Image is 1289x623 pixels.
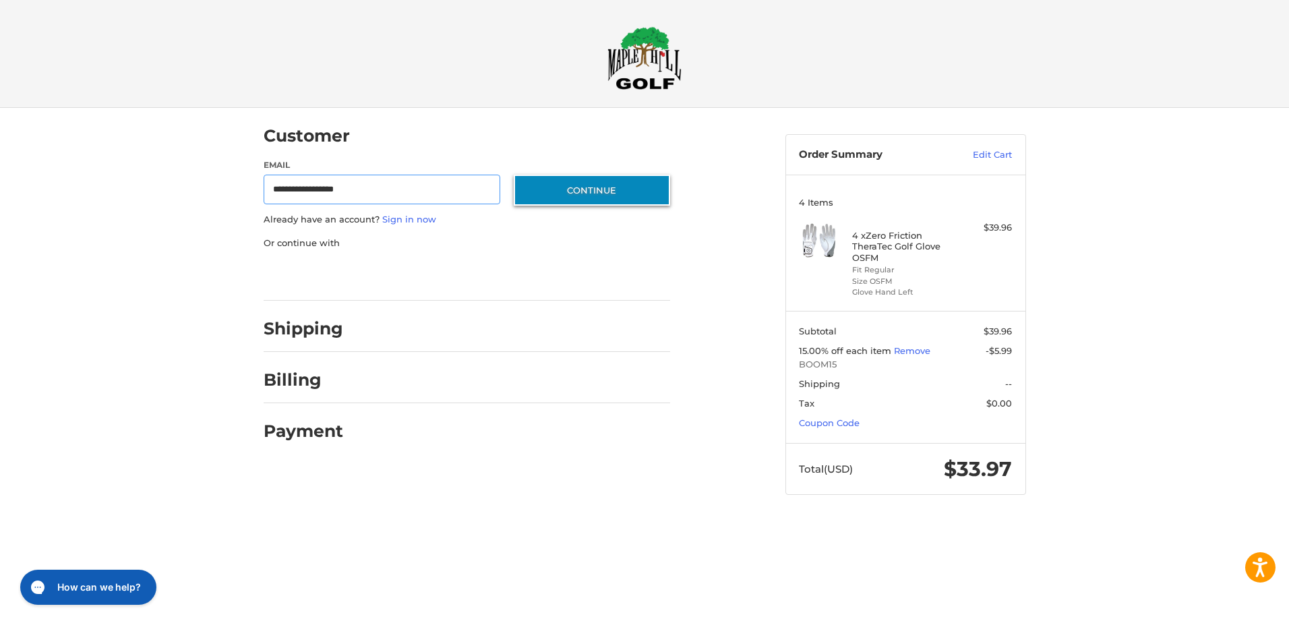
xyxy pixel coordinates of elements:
[799,197,1012,208] h3: 4 Items
[959,221,1012,235] div: $39.96
[264,318,343,339] h2: Shipping
[986,398,1012,409] span: $0.00
[382,214,436,225] a: Sign in now
[799,148,944,162] h3: Order Summary
[852,287,955,298] li: Glove Hand Left
[944,148,1012,162] a: Edit Cart
[799,417,860,428] a: Coupon Code
[264,213,670,227] p: Already have an account?
[852,230,955,263] h4: 4 x Zero Friction TheraTec Golf Glove OSFM
[894,345,930,356] a: Remove
[514,175,670,206] button: Continue
[852,276,955,287] li: Size OSFM
[799,326,837,336] span: Subtotal
[264,237,670,250] p: Or continue with
[607,26,682,90] img: Maple Hill Golf
[259,263,360,287] iframe: PayPal-paypal
[1005,378,1012,389] span: --
[264,369,342,390] h2: Billing
[986,345,1012,356] span: -$5.99
[13,565,160,610] iframe: Gorgias live chat messenger
[487,263,589,287] iframe: PayPal-venmo
[799,463,853,475] span: Total (USD)
[264,125,350,146] h2: Customer
[984,326,1012,336] span: $39.96
[799,345,894,356] span: 15.00% off each item
[852,264,955,276] li: Fit Regular
[944,456,1012,481] span: $33.97
[799,378,840,389] span: Shipping
[373,263,475,287] iframe: PayPal-paylater
[799,398,814,409] span: Tax
[799,358,1012,372] span: BOOM15
[264,421,343,442] h2: Payment
[264,159,501,171] label: Email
